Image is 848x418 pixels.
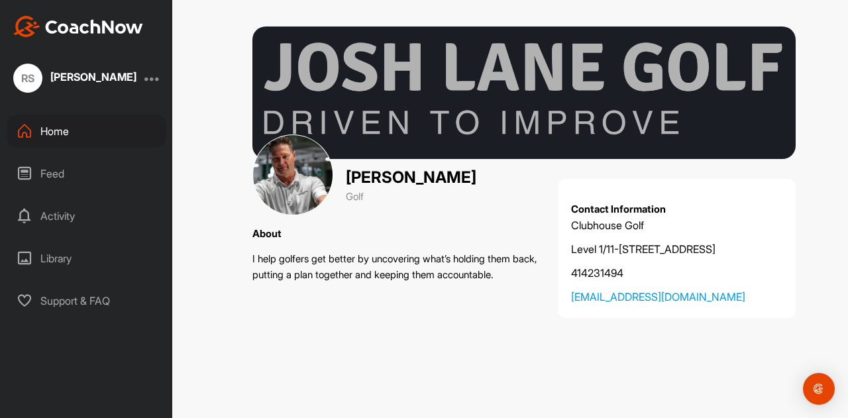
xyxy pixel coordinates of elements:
[252,227,282,240] label: About
[571,241,782,257] p: Level 1/11-[STREET_ADDRESS]
[50,72,136,82] div: [PERSON_NAME]
[571,202,782,217] p: Contact Information
[571,217,782,233] p: Clubhouse Golf
[252,26,796,159] img: cover
[7,242,166,275] div: Library
[13,64,42,93] div: RS
[7,115,166,148] div: Home
[252,251,542,283] p: I help golfers get better by uncovering what’s holding them back, putting a plan together and kee...
[571,265,782,281] a: 414231494
[571,289,782,305] a: [EMAIL_ADDRESS][DOMAIN_NAME]
[7,284,166,317] div: Support & FAQ
[346,189,476,205] p: Golf
[7,157,166,190] div: Feed
[7,199,166,233] div: Activity
[803,373,835,405] div: Open Intercom Messenger
[346,166,476,189] p: [PERSON_NAME]
[13,16,143,37] img: CoachNow
[252,134,333,215] img: cover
